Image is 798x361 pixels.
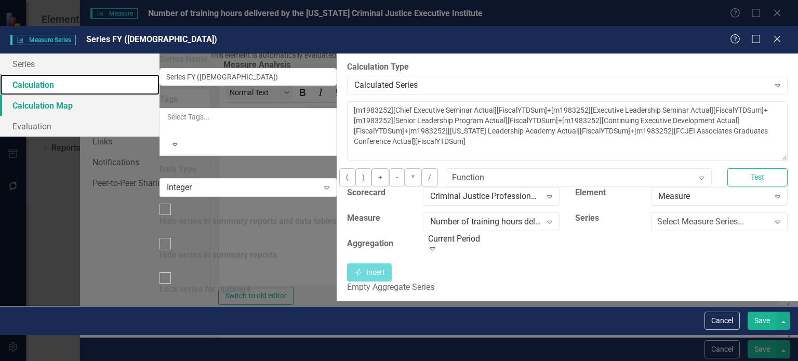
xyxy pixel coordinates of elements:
label: Scorecard [347,187,385,199]
label: Tags [159,93,337,105]
div: Function [452,172,484,184]
div: Measure [658,191,769,203]
button: Insert [347,263,392,282]
div: Hide series in summary reports and data tables [159,216,337,228]
label: Series [575,212,599,224]
label: Calculation Type [347,61,788,73]
div: Current Period [428,233,561,245]
button: Save [748,312,777,330]
div: Calculated Series [354,79,769,91]
div: Criminal Justice Professionalism, Standards & Training Services [430,191,541,203]
textarea: [m1983252][Chief Executive Seminar Actual][FiscalYTDSum]+[m1983252][Executive Leadership Seminar ... [347,101,788,161]
div: Hide series in summary reports [159,249,277,261]
div: Integer [167,181,318,193]
div: Empty Aggregate Series [347,282,788,293]
div: Select Tags... [167,112,329,122]
label: Aggregation [347,238,393,250]
span: Measure Series [10,35,76,45]
label: Element [575,187,606,199]
button: Cancel [704,312,740,330]
button: Test [727,168,788,186]
div: Select Measure Series... [657,216,744,228]
label: Data Type [159,164,337,176]
input: Series Name [159,68,337,86]
button: ) [355,168,371,186]
label: Series Name [159,54,337,65]
button: / [421,168,438,186]
div: Number of training hours delivered by the [US_STATE] Criminal Justice Executive Institute [430,216,541,228]
label: Measure [347,212,380,224]
button: + [371,168,389,186]
div: Lock series for updaters [159,284,251,296]
button: - [389,168,405,186]
button: ( [339,168,355,186]
span: Series FY ([DEMOGRAPHIC_DATA]) [86,34,217,44]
